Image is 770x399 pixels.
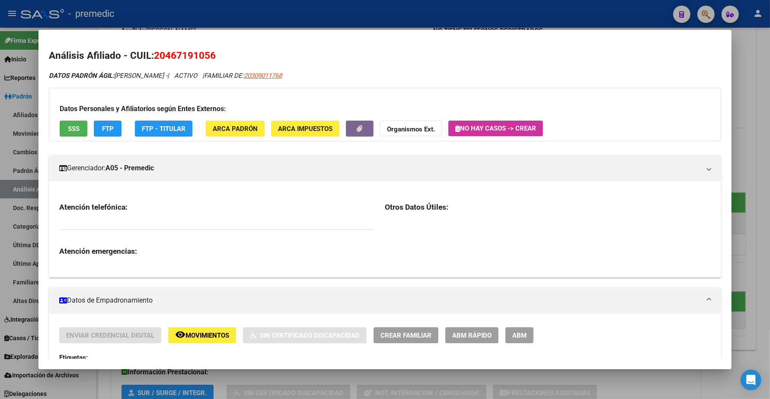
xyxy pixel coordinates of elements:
[59,246,374,256] h3: Atención emergencias:
[49,72,282,80] i: | ACTIVO |
[66,332,154,339] span: Enviar Credencial Digital
[59,163,700,173] mat-panel-title: Gerenciador:
[260,332,360,339] span: Sin Certificado Discapacidad
[49,181,721,278] div: Gerenciador:A05 - Premedic
[49,155,721,181] mat-expansion-panel-header: Gerenciador:A05 - Premedic
[206,121,265,137] button: ARCA Padrón
[49,72,167,80] span: [PERSON_NAME] -
[455,124,536,132] span: No hay casos -> Crear
[68,125,80,133] span: SSS
[60,104,710,114] h3: Datos Personales y Afiliatorios según Entes Externos:
[445,327,498,343] button: ABM Rápido
[505,327,534,343] button: ABM
[374,327,438,343] button: Crear Familiar
[452,332,492,339] span: ABM Rápido
[244,72,282,80] span: 20309011768
[154,50,216,61] span: 20467191056
[49,72,114,80] strong: DATOS PADRÓN ÁGIL:
[185,332,229,339] span: Movimientos
[213,125,258,133] span: ARCA Padrón
[204,72,282,80] span: FAMILIAR DE:
[49,287,721,313] mat-expansion-panel-header: Datos de Empadronamiento
[105,163,154,173] strong: A05 - Premedic
[448,121,543,136] button: No hay casos -> Crear
[387,125,435,133] strong: Organismos Ext.
[59,327,161,343] button: Enviar Credencial Digital
[380,121,442,137] button: Organismos Ext.
[168,327,236,343] button: Movimientos
[59,354,88,361] strong: Etiquetas:
[60,121,87,137] button: SSS
[59,202,374,212] h3: Atención telefónica:
[741,370,761,390] div: Open Intercom Messenger
[243,327,367,343] button: Sin Certificado Discapacidad
[142,125,185,133] span: FTP - Titular
[271,121,339,137] button: ARCA Impuestos
[175,329,185,340] mat-icon: remove_red_eye
[380,332,431,339] span: Crear Familiar
[512,332,527,339] span: ABM
[102,125,114,133] span: FTP
[278,125,332,133] span: ARCA Impuestos
[94,121,121,137] button: FTP
[49,48,721,63] h2: Análisis Afiliado - CUIL:
[385,202,710,212] h3: Otros Datos Útiles:
[59,295,700,306] mat-panel-title: Datos de Empadronamiento
[135,121,192,137] button: FTP - Titular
